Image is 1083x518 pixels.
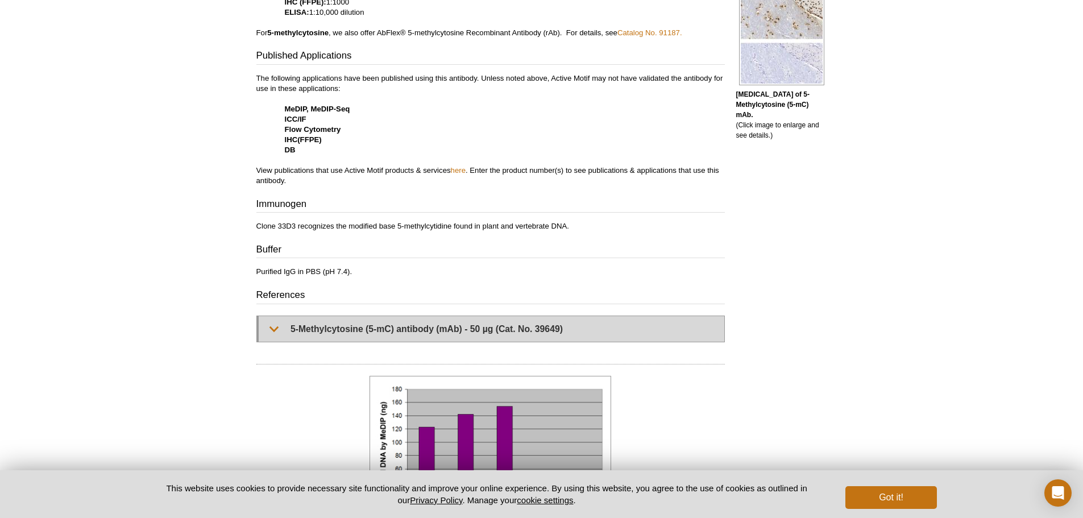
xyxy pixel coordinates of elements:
strong: ELISA: [285,8,309,16]
p: (Click image to enlarge and see details.) [736,89,827,140]
b: [MEDICAL_DATA] of 5-Methylcytosine (5-mC) mAb. [736,90,810,119]
h3: Buffer [256,243,725,259]
h3: Immunogen [256,197,725,213]
b: 5-methylcytosine [267,28,329,37]
button: Got it! [845,486,936,509]
strong: Flow Cytometry [285,125,341,134]
h3: References [256,288,725,304]
a: Privacy Policy [410,495,462,505]
button: cookie settings [517,495,573,505]
summary: 5-Methylcytosine (5-mC) antibody (mAb) - 50 µg (Cat. No. 39649) [259,316,724,342]
strong: DB [285,146,296,154]
a: here [451,166,466,175]
h3: Published Applications [256,49,725,65]
div: Open Intercom Messenger [1044,479,1072,507]
p: Purified IgG in PBS (pH 7.4). [256,267,725,277]
p: This website uses cookies to provide necessary site functionality and improve your online experie... [147,482,827,506]
a: Catalog No. 91187. [617,28,682,37]
p: The following applications have been published using this antibody. Unless noted above, Active Mo... [256,73,725,186]
p: Clone 33D3 recognizes the modified base 5-methylcytidine found in plant and vertebrate DNA. [256,221,725,231]
strong: IHC(FFPE) [285,135,322,144]
strong: MeDIP, MeDIP-Seq [285,105,350,113]
strong: ICC/IF [285,115,306,123]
